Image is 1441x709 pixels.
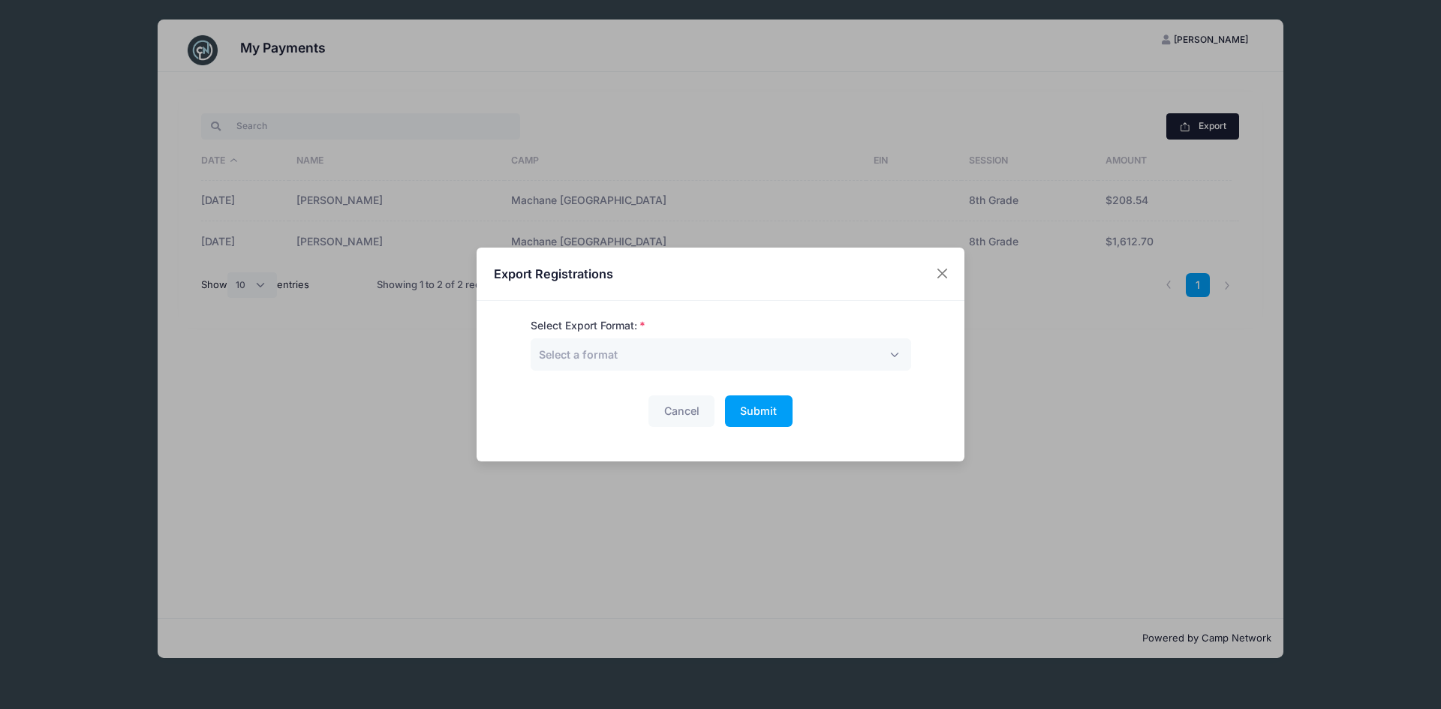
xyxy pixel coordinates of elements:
[539,348,618,361] span: Select a format
[531,318,645,334] label: Select Export Format:
[648,395,714,428] button: Cancel
[539,347,618,362] span: Select a format
[494,265,613,283] h4: Export Registrations
[929,260,956,287] button: Close
[725,395,793,428] button: Submit
[531,338,911,371] span: Select a format
[740,404,777,417] span: Submit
